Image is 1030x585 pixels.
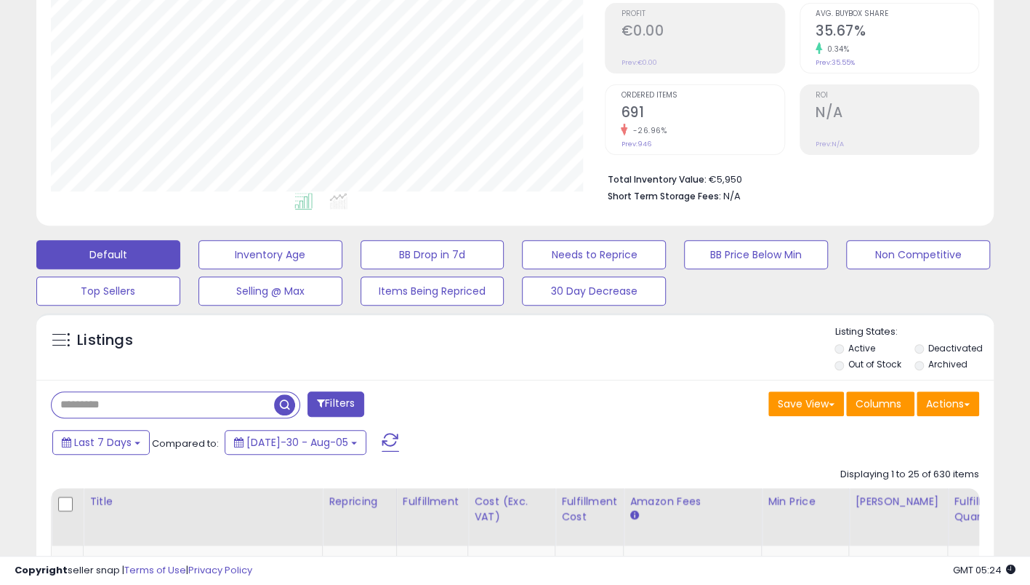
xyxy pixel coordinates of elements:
span: N/A [723,189,740,203]
small: Prev: 946 [621,140,651,148]
button: Items Being Repriced [361,276,504,306]
button: BB Drop in 7d [361,240,504,269]
span: Profit [621,10,784,18]
button: [DATE]-30 - Aug-05 [225,430,366,455]
div: seller snap | | [15,564,252,578]
div: Title [89,494,316,509]
button: Actions [917,391,979,416]
span: ROI [816,92,978,100]
button: Selling @ Max [198,276,342,306]
small: -26.96% [627,125,667,136]
a: Privacy Policy [188,563,252,577]
button: Inventory Age [198,240,342,269]
button: Non Competitive [846,240,990,269]
div: Fulfillment Cost [561,494,617,525]
h2: €0.00 [621,23,784,42]
small: Prev: N/A [816,140,844,148]
small: 0.34% [822,44,850,55]
small: Amazon Fees. [629,509,638,522]
a: Terms of Use [124,563,186,577]
b: Short Term Storage Fees: [607,190,720,202]
span: [DATE]-30 - Aug-05 [246,435,348,450]
strong: Copyright [15,563,68,577]
label: Archived [928,358,967,370]
label: Active [848,342,875,354]
h2: 35.67% [816,23,978,42]
div: [PERSON_NAME] [855,494,941,509]
div: Min Price [768,494,842,509]
h5: Listings [77,330,133,351]
p: Listing States: [834,325,994,339]
button: BB Price Below Min [684,240,828,269]
button: Top Sellers [36,276,180,306]
button: 30 Day Decrease [522,276,666,306]
div: Fulfillment [403,494,462,509]
div: Cost (Exc. VAT) [474,494,549,525]
span: Columns [856,397,901,411]
button: Needs to Reprice [522,240,666,269]
button: Last 7 Days [52,430,150,455]
div: Repricing [329,494,390,509]
button: Save View [768,391,844,416]
span: Ordered Items [621,92,784,100]
button: Filters [307,391,364,417]
span: Last 7 Days [74,435,132,450]
b: Total Inventory Value: [607,173,706,186]
button: Columns [846,391,914,416]
label: Deactivated [928,342,983,354]
span: Avg. Buybox Share [816,10,978,18]
h2: N/A [816,104,978,124]
h2: 691 [621,104,784,124]
div: Amazon Fees [629,494,755,509]
li: €5,950 [607,170,968,187]
small: Prev: €0.00 [621,58,656,67]
div: Displaying 1 to 25 of 630 items [840,468,979,482]
span: Compared to: [152,437,219,450]
span: 2025-08-13 05:24 GMT [953,563,1015,577]
button: Default [36,240,180,269]
small: Prev: 35.55% [816,58,855,67]
label: Out of Stock [848,358,901,370]
div: Fulfillable Quantity [954,494,1004,525]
